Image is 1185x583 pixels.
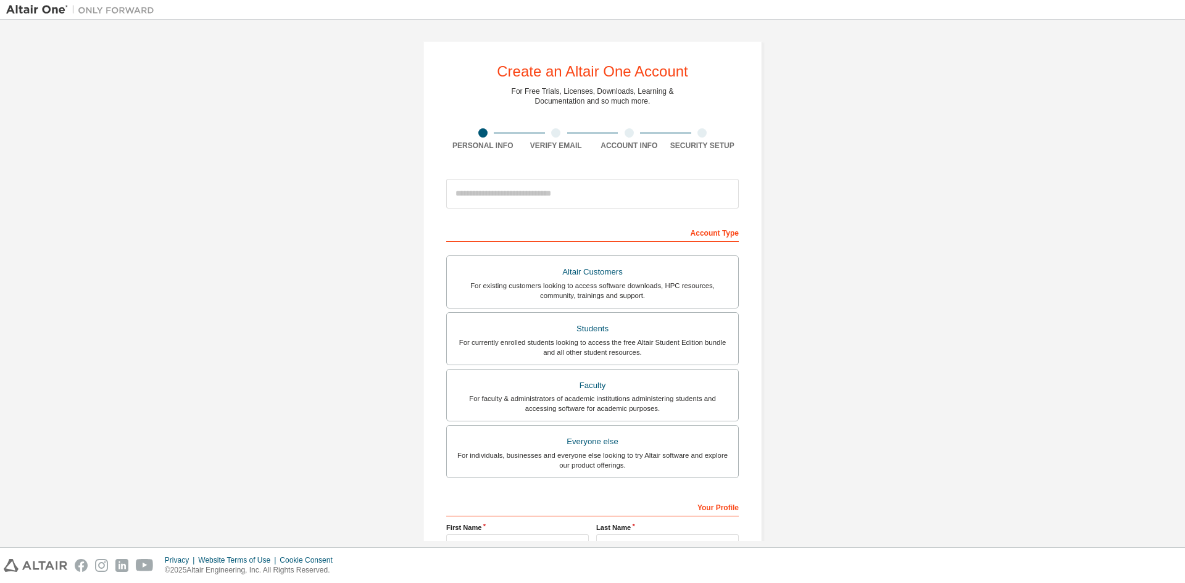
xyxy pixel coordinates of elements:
img: youtube.svg [136,559,154,572]
div: Cookie Consent [280,555,339,565]
div: Account Info [592,141,666,151]
div: Privacy [165,555,198,565]
label: First Name [446,523,589,532]
div: Security Setup [666,141,739,151]
div: For Free Trials, Licenses, Downloads, Learning & Documentation and so much more. [512,86,674,106]
div: Account Type [446,222,739,242]
div: For individuals, businesses and everyone else looking to try Altair software and explore our prod... [454,450,731,470]
div: Altair Customers [454,263,731,281]
img: altair_logo.svg [4,559,67,572]
img: linkedin.svg [115,559,128,572]
label: Last Name [596,523,739,532]
div: Personal Info [446,141,520,151]
div: Everyone else [454,433,731,450]
div: Create an Altair One Account [497,64,688,79]
div: Verify Email [520,141,593,151]
div: Website Terms of Use [198,555,280,565]
img: instagram.svg [95,559,108,572]
img: Altair One [6,4,160,16]
div: For faculty & administrators of academic institutions administering students and accessing softwa... [454,394,731,413]
div: Students [454,320,731,337]
div: Your Profile [446,497,739,516]
div: Faculty [454,377,731,394]
div: For currently enrolled students looking to access the free Altair Student Edition bundle and all ... [454,337,731,357]
div: For existing customers looking to access software downloads, HPC resources, community, trainings ... [454,281,731,300]
img: facebook.svg [75,559,88,572]
p: © 2025 Altair Engineering, Inc. All Rights Reserved. [165,565,340,576]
